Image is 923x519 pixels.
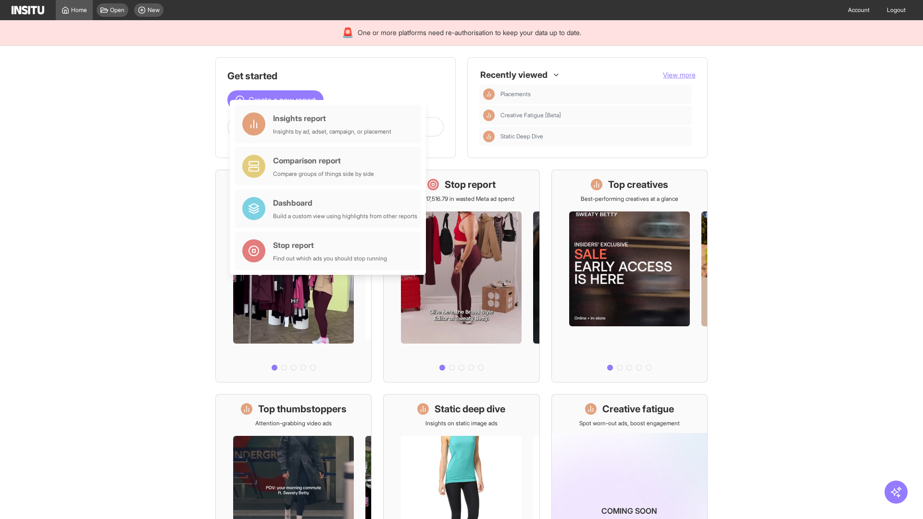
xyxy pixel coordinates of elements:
h1: Top creatives [608,178,668,191]
button: Create a new report [227,90,324,110]
span: Static Deep Dive [500,133,688,140]
h1: Static deep dive [435,402,505,416]
span: Placements [500,90,531,98]
span: Placements [500,90,688,98]
div: Compare groups of things side by side [273,170,374,178]
p: Attention-grabbing video ads [255,420,332,427]
span: Creative Fatigue [Beta] [500,111,688,119]
div: Insights [483,131,495,142]
span: New [148,6,160,14]
button: View more [663,70,696,80]
a: Stop reportSave £17,516.79 in wasted Meta ad spend [383,170,539,383]
h1: Top thumbstoppers [258,402,347,416]
p: Insights on static image ads [425,420,498,427]
div: Insights report [273,112,391,124]
span: Open [110,6,125,14]
img: Logo [12,6,44,14]
span: One or more platforms need re-authorisation to keep your data up to date. [358,28,581,37]
p: Best-performing creatives at a glance [581,195,678,203]
span: View more [663,71,696,79]
a: What's live nowSee all active ads instantly [215,170,372,383]
div: 🚨 [342,26,354,39]
h1: Get started [227,69,444,83]
div: Comparison report [273,155,374,166]
div: Insights [483,110,495,121]
span: Static Deep Dive [500,133,543,140]
span: Create a new report [249,94,316,106]
div: Insights [483,88,495,100]
a: Top creativesBest-performing creatives at a glance [551,170,708,383]
span: Creative Fatigue [Beta] [500,111,561,119]
div: Stop report [273,239,387,251]
h1: Stop report [445,178,496,191]
div: Build a custom view using highlights from other reports [273,212,417,220]
div: Dashboard [273,197,417,209]
p: Save £17,516.79 in wasted Meta ad spend [409,195,514,203]
div: Insights by ad, adset, campaign, or placement [273,128,391,136]
div: Find out which ads you should stop running [273,255,387,262]
span: Home [71,6,87,14]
